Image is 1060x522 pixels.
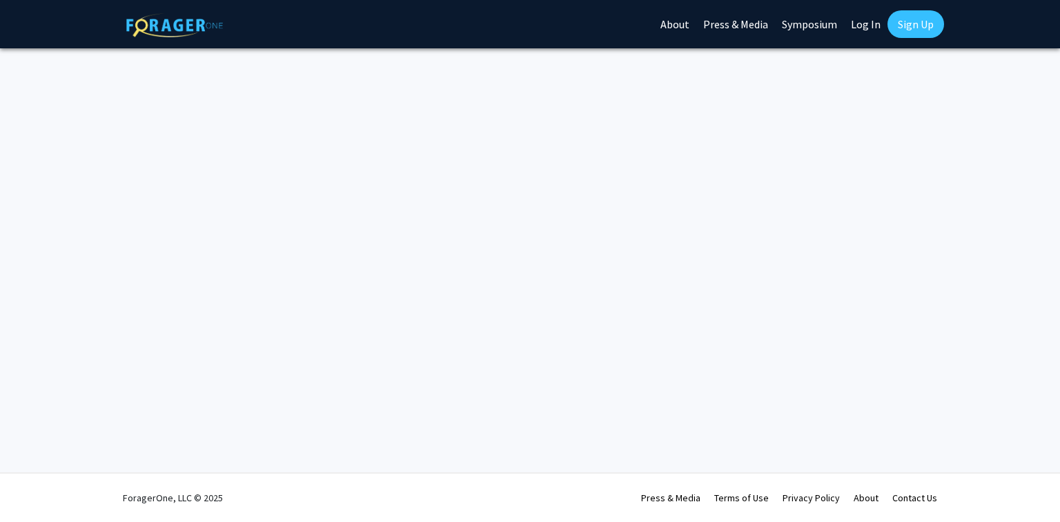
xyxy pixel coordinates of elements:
[854,492,879,504] a: About
[641,492,700,504] a: Press & Media
[714,492,769,504] a: Terms of Use
[892,492,937,504] a: Contact Us
[783,492,840,504] a: Privacy Policy
[887,10,944,38] a: Sign Up
[123,474,223,522] div: ForagerOne, LLC © 2025
[126,13,223,37] img: ForagerOne Logo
